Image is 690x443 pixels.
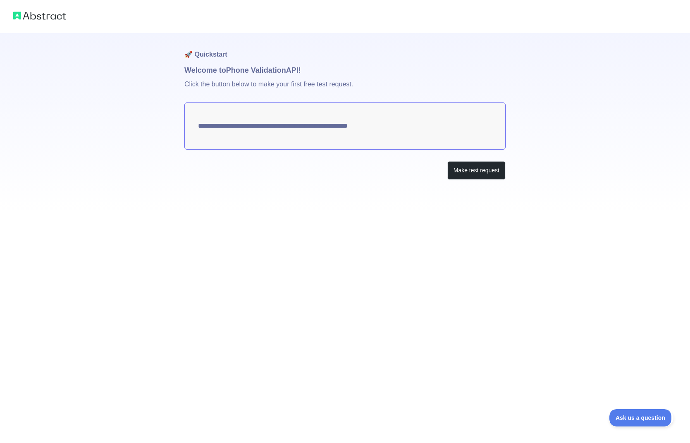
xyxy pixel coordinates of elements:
[447,161,506,180] button: Make test request
[184,33,506,64] h1: 🚀 Quickstart
[184,76,506,102] p: Click the button below to make your first free test request.
[184,64,506,76] h1: Welcome to Phone Validation API!
[13,10,66,21] img: Abstract logo
[609,409,673,426] iframe: Toggle Customer Support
